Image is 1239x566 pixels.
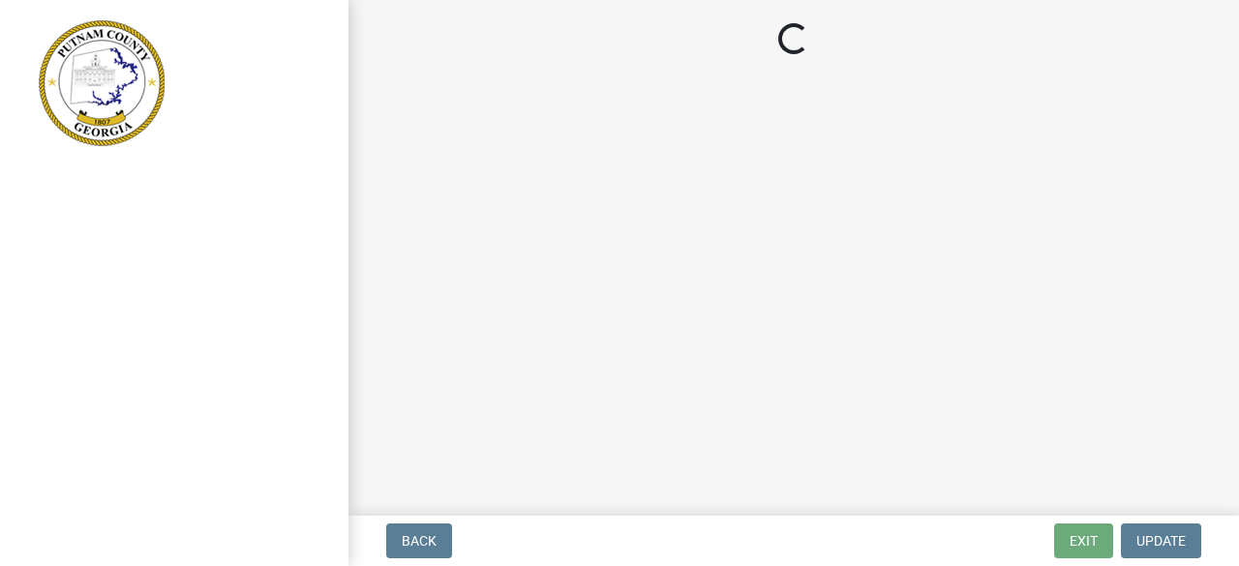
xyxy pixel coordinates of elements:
button: Back [386,523,452,558]
button: Update [1121,523,1201,558]
span: Back [402,533,437,549]
span: Update [1136,533,1186,549]
img: Putnam County, Georgia [39,20,165,146]
button: Exit [1054,523,1113,558]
